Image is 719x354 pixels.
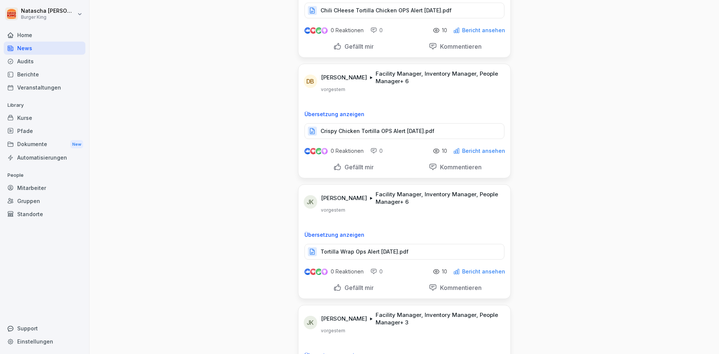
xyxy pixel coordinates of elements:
p: vorgestern [321,207,345,213]
p: Facility Manager, Inventory Manager, People Manager + 6 [376,70,501,85]
p: Übersetzung anzeigen [304,232,504,238]
p: [PERSON_NAME] [321,194,367,202]
p: Library [4,99,85,111]
a: News [4,42,85,55]
p: 0 Reaktionen [331,27,364,33]
p: Chili CHeese Tortilla Chicken OPS Alert [DATE].pdf [321,7,452,14]
img: like [304,148,310,154]
p: Natascha [PERSON_NAME] [21,8,76,14]
div: New [70,140,83,149]
p: 0 Reaktionen [331,148,364,154]
img: celebrate [316,269,322,275]
p: [PERSON_NAME] [321,315,367,323]
img: love [310,148,316,154]
img: like [304,27,310,33]
p: 0 Reaktionen [331,269,364,275]
p: People [4,169,85,181]
a: Tortilla Wrap Ops Alert [DATE].pdf [304,250,504,258]
a: Berichte [4,68,85,81]
p: Gefällt mir [342,284,374,291]
a: DokumenteNew [4,137,85,151]
p: 10 [442,27,447,33]
a: Gruppen [4,194,85,208]
p: vorgestern [321,87,345,93]
a: Mitarbeiter [4,181,85,194]
a: Einstellungen [4,335,85,348]
p: Bericht ansehen [462,148,505,154]
a: Kurse [4,111,85,124]
a: Audits [4,55,85,68]
p: 10 [442,148,447,154]
p: Kommentieren [437,43,482,50]
a: Veranstaltungen [4,81,85,94]
a: Home [4,28,85,42]
a: Chili CHeese Tortilla Chicken OPS Alert [DATE].pdf [304,9,504,16]
p: Tortilla Wrap Ops Alert [DATE].pdf [321,248,409,255]
div: JK [304,316,317,329]
img: celebrate [316,148,322,154]
div: DB [304,75,317,88]
img: celebrate [316,27,322,34]
div: 0 [370,27,383,34]
div: JK [304,195,317,209]
p: Gefällt mir [342,43,374,50]
img: like [304,269,310,275]
p: Gefällt mir [342,163,374,171]
img: inspiring [321,148,328,154]
p: [PERSON_NAME] [321,74,367,81]
div: Support [4,322,85,335]
p: Bericht ansehen [462,27,505,33]
div: 0 [370,268,383,275]
p: vorgestern [321,328,345,334]
div: Dokumente [4,137,85,151]
p: Facility Manager, Inventory Manager, People Manager + 3 [376,311,501,326]
p: 10 [442,269,447,275]
p: Facility Manager, Inventory Manager, People Manager + 6 [376,191,501,206]
p: Übersetzung anzeigen [304,111,504,117]
div: 0 [370,147,383,155]
img: love [310,269,316,275]
p: Bericht ansehen [462,269,505,275]
p: Burger King [21,15,76,20]
a: Automatisierungen [4,151,85,164]
p: Kommentieren [437,163,482,171]
img: love [310,28,316,33]
p: Kommentieren [437,284,482,291]
img: inspiring [321,268,328,275]
a: Crispy Chicken Tortilla OPS Alert [DATE].pdf [304,130,504,137]
a: Pfade [4,124,85,137]
img: inspiring [321,27,328,34]
p: Crispy Chicken Tortilla OPS Alert [DATE].pdf [321,127,434,135]
a: Standorte [4,208,85,221]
